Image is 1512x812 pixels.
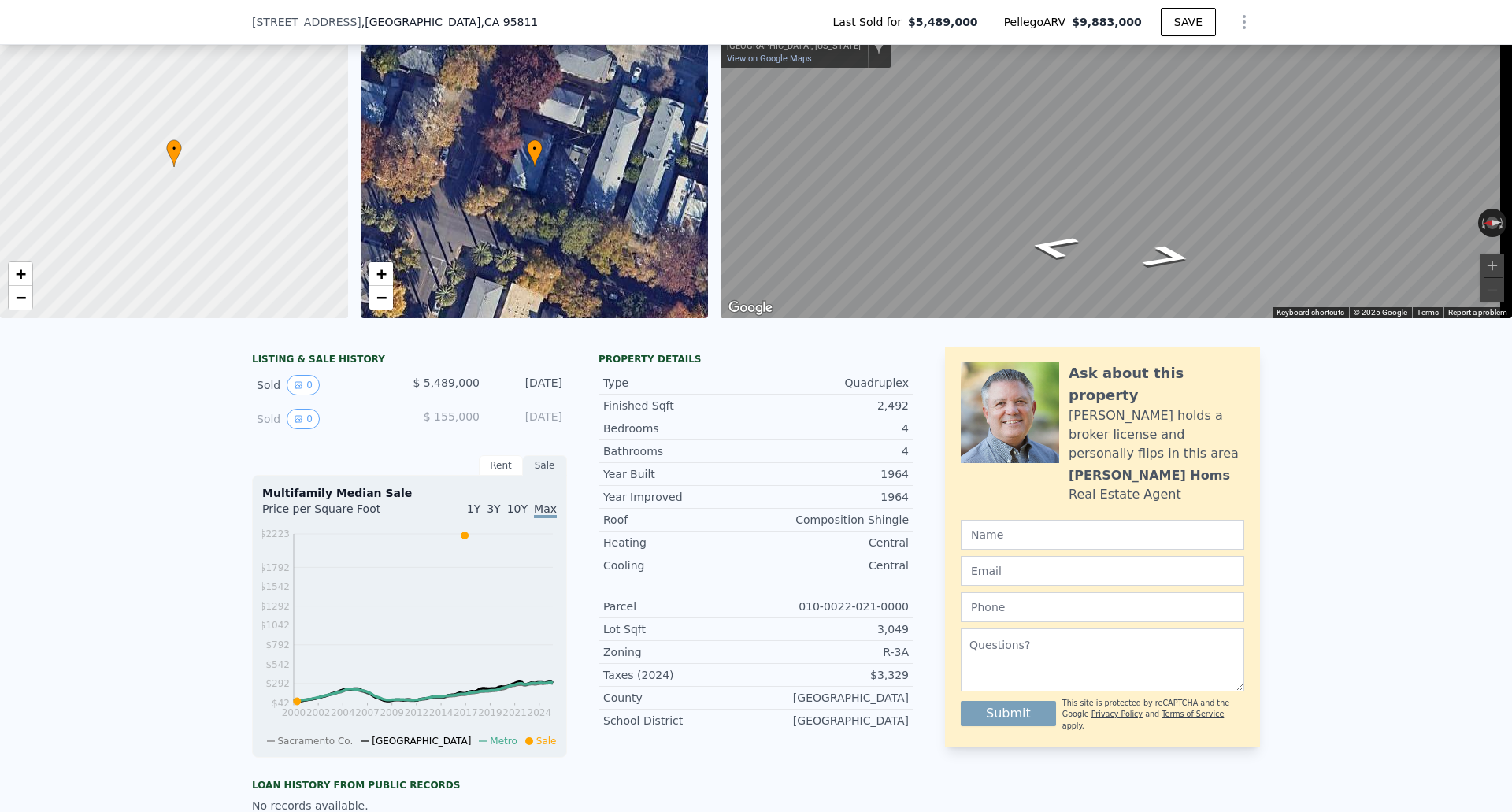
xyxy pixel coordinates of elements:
[721,16,1512,318] div: Street View
[724,298,776,318] a: Open this area in Google Maps (opens a new window)
[1069,466,1230,485] div: [PERSON_NAME] Homs
[908,14,978,30] span: $5,489,000
[369,262,393,286] a: Zoom in
[376,287,386,307] span: −
[502,707,527,718] tspan: 2021
[479,455,523,476] div: Rent
[282,707,306,718] tspan: 2000
[603,421,756,436] div: Bedrooms
[527,139,543,167] div: •
[252,353,567,369] div: LISTING & SALE HISTORY
[1448,308,1507,317] a: Report a problem
[1478,209,1487,237] button: Rotate counterclockwise
[534,502,557,518] span: Max
[361,14,538,30] span: , [GEOGRAPHIC_DATA]
[961,592,1244,622] input: Phone
[1480,254,1504,277] button: Zoom in
[527,142,543,156] span: •
[413,376,480,389] span: $ 5,489,000
[257,409,397,429] div: Sold
[724,298,776,318] img: Google
[405,707,429,718] tspan: 2012
[598,353,913,365] div: Property details
[603,558,756,573] div: Cooling
[252,779,567,792] div: Loan history from public records
[1478,216,1507,229] button: Reset the view
[265,640,290,651] tspan: $792
[252,14,361,30] span: [STREET_ADDRESS]
[166,139,182,167] div: •
[961,701,1056,726] button: Submit
[287,375,320,395] button: View historical data
[262,501,409,526] div: Price per Square Foot
[1228,6,1260,38] button: Show Options
[756,621,909,637] div: 3,049
[603,398,756,413] div: Finished Sqft
[961,520,1244,550] input: Name
[536,736,557,747] span: Sale
[727,54,812,64] a: View on Google Maps
[260,620,290,631] tspan: $1042
[756,644,909,660] div: R-3A
[424,410,480,423] span: $ 155,000
[9,262,32,286] a: Zoom in
[756,398,909,413] div: 2,492
[756,443,909,459] div: 4
[16,264,26,284] span: +
[603,667,756,683] div: Taxes (2024)
[1004,14,1073,30] span: Pellego ARV
[833,14,909,30] span: Last Sold for
[1007,229,1100,264] path: Go North, 18th St
[721,16,1512,318] div: Map
[523,455,567,476] div: Sale
[961,556,1244,586] input: Email
[1121,239,1214,274] path: Go South, 18th St
[1072,16,1142,28] span: $9,883,000
[603,489,756,505] div: Year Improved
[490,736,517,747] span: Metro
[528,707,552,718] tspan: 2024
[507,502,528,515] span: 10Y
[756,375,909,391] div: Quadruplex
[16,287,26,307] span: −
[265,659,290,670] tspan: $542
[480,16,538,28] span: , CA 95811
[369,286,393,310] a: Zoom out
[260,601,290,612] tspan: $1292
[1161,8,1216,36] button: SAVE
[260,562,290,573] tspan: $1792
[380,707,404,718] tspan: 2009
[287,409,320,429] button: View historical data
[603,690,756,706] div: County
[603,512,756,528] div: Roof
[492,409,562,429] div: [DATE]
[756,421,909,436] div: 4
[756,690,909,706] div: [GEOGRAPHIC_DATA]
[467,502,480,515] span: 1Y
[260,528,290,539] tspan: $2223
[1480,278,1504,302] button: Zoom out
[1499,209,1507,237] button: Rotate clockwise
[603,713,756,729] div: School District
[756,512,909,528] div: Composition Shingle
[1069,406,1244,463] div: [PERSON_NAME] holds a broker license and personally flips in this area
[603,599,756,614] div: Parcel
[1069,485,1181,504] div: Real Estate Agent
[727,41,861,51] div: [GEOGRAPHIC_DATA], [US_STATE]
[355,707,380,718] tspan: 2007
[372,736,471,747] span: [GEOGRAPHIC_DATA]
[756,558,909,573] div: Central
[454,707,478,718] tspan: 2017
[166,142,182,156] span: •
[1162,710,1224,718] a: Terms of Service
[603,644,756,660] div: Zoning
[278,736,354,747] span: Sacramento Co.
[873,37,884,54] a: Show location on map
[1417,308,1439,317] a: Terms (opens in new tab)
[478,707,502,718] tspan: 2019
[1091,710,1143,718] a: Privacy Policy
[487,502,500,515] span: 3Y
[9,286,32,310] a: Zoom out
[756,466,909,482] div: 1964
[1354,308,1407,317] span: © 2025 Google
